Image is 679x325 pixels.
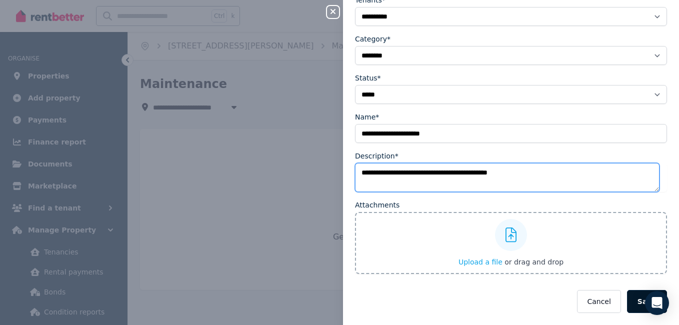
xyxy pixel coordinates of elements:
[355,151,398,161] label: Description*
[504,258,563,266] span: or drag and drop
[458,258,502,266] span: Upload a file
[355,200,399,210] label: Attachments
[355,34,390,44] label: Category*
[458,257,563,267] button: Upload a file or drag and drop
[627,290,667,313] button: Save
[645,291,669,315] div: Open Intercom Messenger
[355,112,379,122] label: Name*
[355,73,381,83] label: Status*
[577,290,620,313] button: Cancel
